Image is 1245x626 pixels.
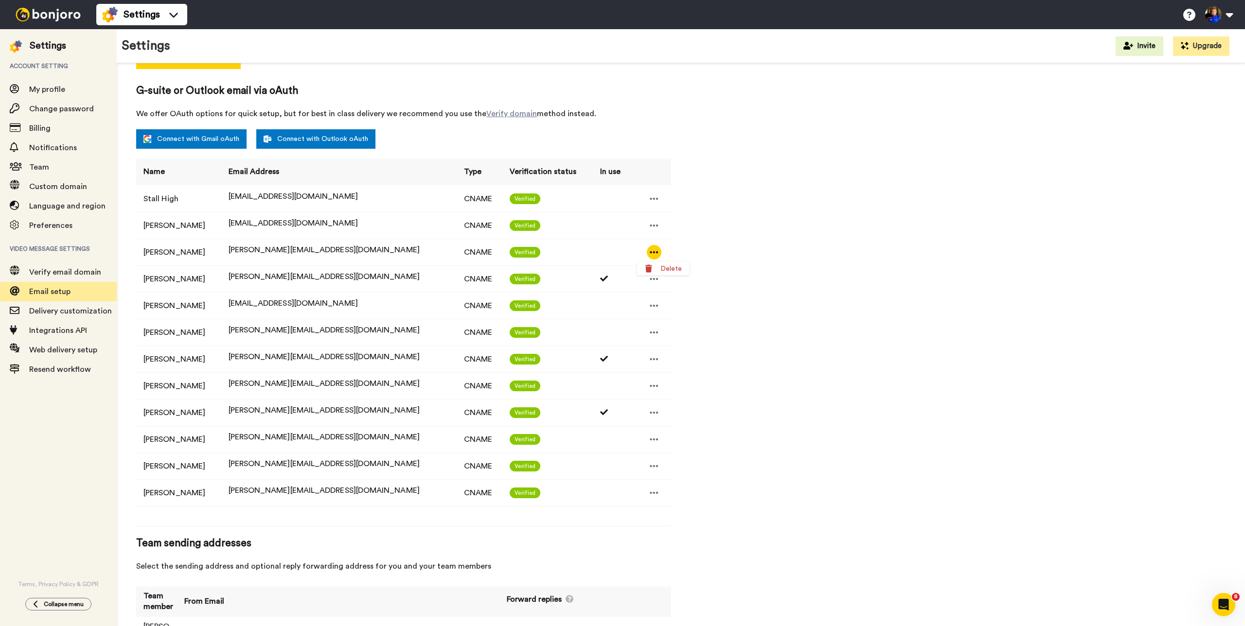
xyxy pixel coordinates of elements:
td: [PERSON_NAME] [136,346,221,372]
div: Settings [30,39,66,52]
span: [PERSON_NAME][EMAIL_ADDRESS][DOMAIN_NAME] [229,273,420,280]
th: In use [593,158,630,185]
span: Language and region [29,202,106,210]
span: Verified [510,407,540,418]
span: Verify email domain [29,268,101,276]
td: [PERSON_NAME] [136,319,221,346]
i: Used 2 times [600,355,610,363]
img: settings-colored.svg [102,7,118,22]
span: Web delivery setup [29,346,97,354]
td: CNAME [457,372,503,399]
span: [PERSON_NAME][EMAIL_ADDRESS][DOMAIN_NAME] [229,353,420,361]
span: Verified [510,220,540,231]
td: CNAME [457,426,503,452]
span: Verified [510,274,540,284]
td: [PERSON_NAME] [136,452,221,479]
td: [PERSON_NAME] [136,372,221,399]
td: [PERSON_NAME] [136,212,221,239]
span: Delivery customization [29,307,112,315]
td: [PERSON_NAME] [136,239,221,265]
span: Team [29,163,49,171]
span: Change password [29,105,94,113]
td: CNAME [457,185,503,212]
span: [PERSON_NAME][EMAIL_ADDRESS][DOMAIN_NAME] [229,460,420,468]
td: CNAME [457,452,503,479]
img: bj-logo-header-white.svg [12,8,85,21]
span: Notifications [29,144,77,152]
span: Email setup [29,288,71,296]
span: G-suite or Outlook email via oAuth [136,84,671,98]
span: Integrations API [29,327,87,334]
td: CNAME [457,346,503,372]
span: Verified [510,434,540,445]
button: Invite [1116,36,1163,56]
img: google.svg [143,135,151,143]
span: [EMAIL_ADDRESS][DOMAIN_NAME] [229,299,358,307]
span: [PERSON_NAME][EMAIL_ADDRESS][DOMAIN_NAME] [229,406,420,414]
td: CNAME [457,265,503,292]
td: CNAME [457,239,503,265]
span: Verified [510,247,540,258]
span: [EMAIL_ADDRESS][DOMAIN_NAME] [229,192,358,200]
td: [PERSON_NAME] [136,292,221,319]
span: Verified [510,354,540,365]
span: Verified [510,300,540,311]
span: [PERSON_NAME][EMAIL_ADDRESS][DOMAIN_NAME] [229,380,420,387]
th: Verification status [502,158,593,185]
span: [PERSON_NAME][EMAIL_ADDRESS][DOMAIN_NAME] [229,246,420,254]
span: Verified [510,193,540,204]
td: [PERSON_NAME] [136,479,221,506]
span: We offer OAuth options for quick setup, but for best in class delivery we recommend you use the m... [136,108,671,120]
button: Collapse menu [25,598,91,610]
span: Custom domain [29,183,87,191]
td: [PERSON_NAME] [136,265,221,292]
th: Email Address [221,158,457,185]
td: CNAME [457,479,503,506]
span: Forward replies [507,594,562,605]
a: Verify domain [486,110,537,118]
th: From Email [177,587,499,617]
th: Team member [136,587,177,617]
td: CNAME [457,212,503,239]
span: Resend workflow [29,365,91,373]
th: Type [457,158,503,185]
span: [PERSON_NAME][EMAIL_ADDRESS][DOMAIN_NAME] [229,433,420,441]
a: Connect with Outlook oAuth [256,129,375,149]
td: CNAME [457,399,503,426]
span: My profile [29,86,65,93]
li: Delete [637,262,690,276]
span: [PERSON_NAME][EMAIL_ADDRESS][DOMAIN_NAME] [229,487,420,494]
span: Verified [510,381,540,391]
img: settings-colored.svg [10,40,22,52]
span: Verified [510,487,540,498]
span: Billing [29,124,51,132]
button: Upgrade [1173,36,1229,56]
span: Verified [510,461,540,471]
span: Settings [124,8,160,21]
span: 8 [1232,593,1240,601]
th: Name [136,158,221,185]
i: Used 2 times [600,275,610,282]
td: CNAME [457,292,503,319]
iframe: Intercom live chat [1212,593,1235,616]
h1: Settings [122,39,170,53]
span: Select the sending address and optional reply forwarding address for you and your team members [136,560,671,572]
img: outlook-white.svg [264,135,271,143]
td: CNAME [457,319,503,346]
span: Verified [510,327,540,338]
span: Team sending addresses [136,536,671,551]
span: Collapse menu [44,600,84,608]
a: Connect with Gmail oAuth [136,129,247,149]
span: [PERSON_NAME][EMAIL_ADDRESS][DOMAIN_NAME] [229,326,420,334]
td: [PERSON_NAME] [136,399,221,426]
span: [EMAIL_ADDRESS][DOMAIN_NAME] [229,219,358,227]
td: [PERSON_NAME] [136,426,221,452]
i: Used 1 times [600,408,610,416]
td: Stall High [136,185,221,212]
span: Preferences [29,222,72,229]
